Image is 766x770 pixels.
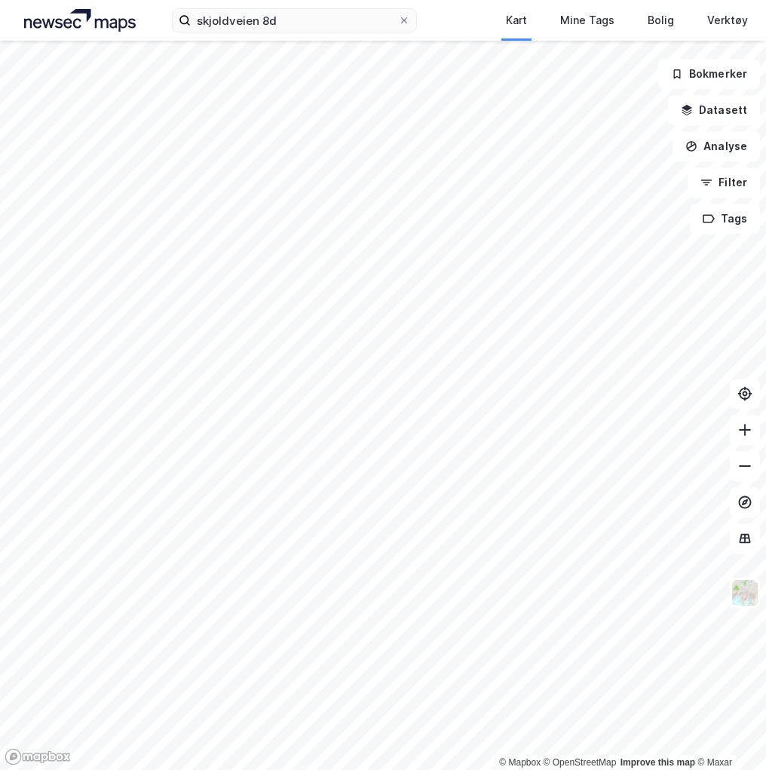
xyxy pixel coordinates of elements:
input: Søk på adresse, matrikkel, gårdeiere, leietakere eller personer [191,9,398,32]
div: Bolig [648,11,674,29]
button: Bokmerker [658,59,760,89]
div: Kontrollprogram for chat [691,698,766,770]
div: Kart [506,11,527,29]
div: Verktøy [707,11,748,29]
button: Filter [688,167,760,198]
div: Mine Tags [560,11,614,29]
button: Datasett [668,95,760,125]
img: Z [731,578,759,607]
a: OpenStreetMap [544,757,617,768]
a: Mapbox [499,757,541,768]
button: Tags [690,204,760,234]
img: logo.a4113a55bc3d86da70a041830d287a7e.svg [24,9,136,32]
button: Analyse [673,131,760,161]
a: Improve this map [620,757,695,768]
iframe: Chat Widget [691,698,766,770]
a: Mapbox homepage [5,748,71,765]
